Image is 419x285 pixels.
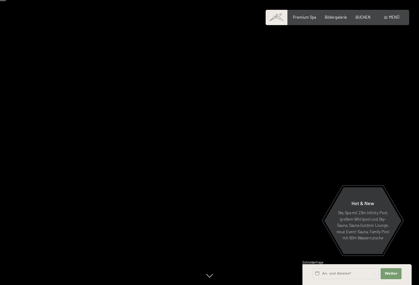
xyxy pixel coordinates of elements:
span: Hot & New [352,200,374,206]
a: Premium Spa [293,15,316,20]
span: Weiter [385,271,398,276]
span: Schnellanfrage [302,261,324,264]
button: Weiter [381,268,402,279]
a: Bildergalerie [325,15,347,20]
p: Sky Spa mit 23m Infinity Pool, großem Whirlpool und Sky-Sauna, Sauna Outdoor Lounge, neue Event-S... [336,210,390,241]
a: Hot & New Sky Spa mit 23m Infinity Pool, großem Whirlpool und Sky-Sauna, Sauna Outdoor Lounge, ne... [324,187,402,254]
span: Menü [389,15,399,20]
a: BUCHEN [356,15,371,20]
